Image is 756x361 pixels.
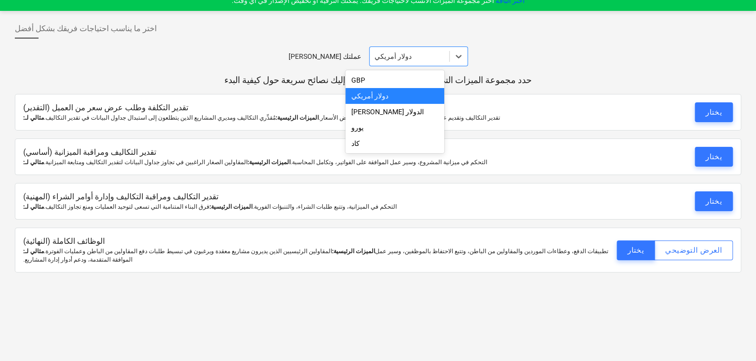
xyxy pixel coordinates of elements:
[695,147,733,167] button: يختار
[345,104,444,120] div: الدولار الأسترالي
[23,103,188,112] font: تقدير التكلفة وطلب عرض سعر من العميل (التقدير)
[23,147,156,157] font: تقدير التكاليف ومراقبة الميزانية (أساسي)
[224,75,532,85] font: حدد مجموعة الميزات التي تلبي احتياجاتك، وسنرسل إليك نصائح سريعة حول كيفية البدء
[345,135,444,151] div: كاد
[15,24,157,33] font: اختر ما يناسب احتياجات فريقك بشكل أفضل
[654,240,733,260] button: العرض التوضيحي
[210,203,252,210] font: الميزات الرئيسية:
[707,314,756,361] iframe: أداة الدردشة
[332,248,375,255] font: الميزات الرئيسية:
[276,114,319,121] font: الميزات الرئيسية:
[248,159,291,166] font: الميزات الرئيسية:
[351,76,365,84] font: GBP
[291,159,487,166] font: التحكم في ميزانية المشروع، وسير عمل الموافقة على الفواتير، وتكامل المحاسبة.
[289,52,361,60] font: [PERSON_NAME] عملتك
[706,152,722,161] font: يختار
[252,203,397,210] font: التحكم في الميزانية، وتتبع طلبات الشراء، والتنبؤات الفورية.
[707,314,756,361] div: Chat Widget
[617,240,655,260] button: يختار
[23,203,44,210] font: مثالي لـ:
[706,197,722,206] font: يختار
[345,120,444,135] div: يورو
[23,236,105,246] font: الوظائف الكاملة (النهائية)
[706,108,722,117] font: يختار
[695,191,733,211] button: يختار
[665,246,722,255] font: العرض التوضيحي
[695,102,733,122] button: يختار
[23,248,44,255] font: مثالي لـ:
[23,114,44,121] font: مثالي لـ:
[319,114,500,121] font: تقدير التكاليف وتقديم عروض الأسعار، وعرض كانبان لإدارة عروض الأسعار.
[351,108,424,116] font: الدولار [PERSON_NAME]
[23,192,218,201] font: تقدير التكاليف ومراقبة التكاليف وإدارة أوامر الشراء (المهنية)
[44,114,276,121] font: مُقدِّري التكاليف ومديري المشاريع الذين يتطلعون إلى استبدال جداول البيانات في تقدير التكاليف.
[351,124,364,132] font: يورو
[23,159,44,166] font: مثالي لـ:
[44,203,210,210] font: فرق البناء المتنامية التي تسعى لتوحيد العمليات ومنع تجاوز التكاليف.
[351,139,360,147] font: كاد
[628,246,644,255] font: يختار
[345,88,444,104] div: دولار أمريكي
[44,159,248,166] font: المقاولين الصغار الراغبين في تجاوز جداول البيانات لتقدير التكاليف ومتابعة الميزانية.
[351,92,388,100] font: دولار أمريكي
[44,248,332,255] font: المقاولين الرئيسيين الذين يديرون مشاريع معقدة ويرغبون في تبسيط طلبات دفع المقاولين من الباطن وعمل...
[345,72,444,88] div: GBP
